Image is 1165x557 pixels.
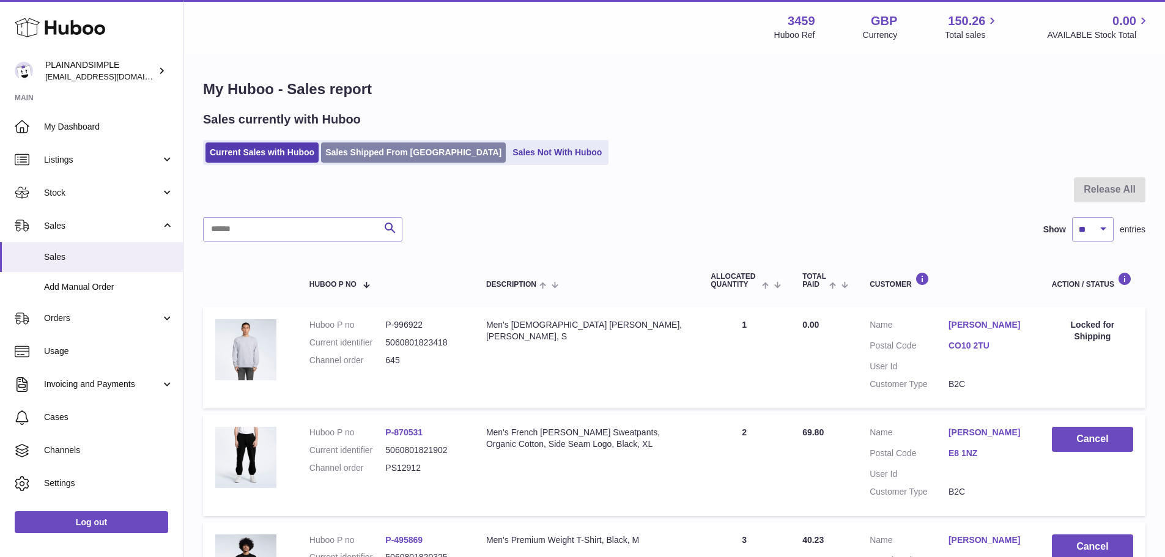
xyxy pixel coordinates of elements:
[949,534,1027,546] a: [PERSON_NAME]
[871,13,897,29] strong: GBP
[215,427,276,488] img: 34591707913732.jpeg
[44,312,161,324] span: Orders
[870,319,949,334] dt: Name
[309,427,386,438] dt: Huboo P no
[309,462,386,474] dt: Channel order
[949,319,1027,331] a: [PERSON_NAME]
[945,13,999,41] a: 150.26 Total sales
[44,251,174,263] span: Sales
[385,319,462,331] dd: P-996922
[486,281,536,289] span: Description
[870,486,949,498] dt: Customer Type
[44,411,174,423] span: Cases
[44,220,161,232] span: Sales
[698,307,790,408] td: 1
[870,272,1027,289] div: Customer
[309,337,386,349] dt: Current identifier
[949,340,1027,352] a: CO10 2TU
[870,468,949,480] dt: User Id
[870,427,949,441] dt: Name
[774,29,815,41] div: Huboo Ref
[44,281,174,293] span: Add Manual Order
[309,319,386,331] dt: Huboo P no
[321,142,506,163] a: Sales Shipped From [GEOGRAPHIC_DATA]
[309,355,386,366] dt: Channel order
[385,355,462,366] dd: 645
[45,72,180,81] span: [EMAIL_ADDRESS][DOMAIN_NAME]
[863,29,898,41] div: Currency
[385,444,462,456] dd: 5060801821902
[309,444,386,456] dt: Current identifier
[802,535,824,545] span: 40.23
[949,427,1027,438] a: [PERSON_NAME]
[870,534,949,549] dt: Name
[44,154,161,166] span: Listings
[870,448,949,462] dt: Postal Code
[870,340,949,355] dt: Postal Code
[711,273,759,289] span: ALLOCATED Quantity
[309,281,357,289] span: Huboo P no
[385,427,423,437] a: P-870531
[802,273,826,289] span: Total paid
[788,13,815,29] strong: 3459
[1052,427,1133,452] button: Cancel
[385,462,462,474] dd: PS12912
[1052,272,1133,289] div: Action / Status
[1112,13,1136,29] span: 0.00
[949,448,1027,459] a: E8 1NZ
[203,111,361,128] h2: Sales currently with Huboo
[870,361,949,372] dt: User Id
[44,121,174,133] span: My Dashboard
[802,320,819,330] span: 0.00
[486,427,686,450] div: Men's French [PERSON_NAME] Sweatpants, Organic Cotton, Side Seam Logo, Black, XL
[1043,224,1066,235] label: Show
[385,337,462,349] dd: 5060801823418
[1120,224,1145,235] span: entries
[309,534,386,546] dt: Huboo P no
[802,427,824,437] span: 69.80
[44,378,161,390] span: Invoicing and Payments
[45,59,155,83] div: PLAINANDSIMPLE
[385,535,423,545] a: P-495869
[870,378,949,390] dt: Customer Type
[508,142,606,163] a: Sales Not With Huboo
[203,79,1145,99] h1: My Huboo - Sales report
[15,62,33,80] img: internalAdmin-3459@internal.huboo.com
[486,534,686,546] div: Men's Premium Weight T-Shirt, Black, M
[205,142,319,163] a: Current Sales with Huboo
[698,415,790,516] td: 2
[949,486,1027,498] dd: B2C
[945,29,999,41] span: Total sales
[1052,319,1133,342] div: Locked for Shipping
[1047,13,1150,41] a: 0.00 AVAILABLE Stock Total
[486,319,686,342] div: Men's [DEMOGRAPHIC_DATA] [PERSON_NAME], [PERSON_NAME], S
[44,187,161,199] span: Stock
[1047,29,1150,41] span: AVAILABLE Stock Total
[44,478,174,489] span: Settings
[948,13,985,29] span: 150.26
[44,444,174,456] span: Channels
[44,345,174,357] span: Usage
[949,378,1027,390] dd: B2C
[15,511,168,533] a: Log out
[215,319,276,380] img: 34591724321645.jpeg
